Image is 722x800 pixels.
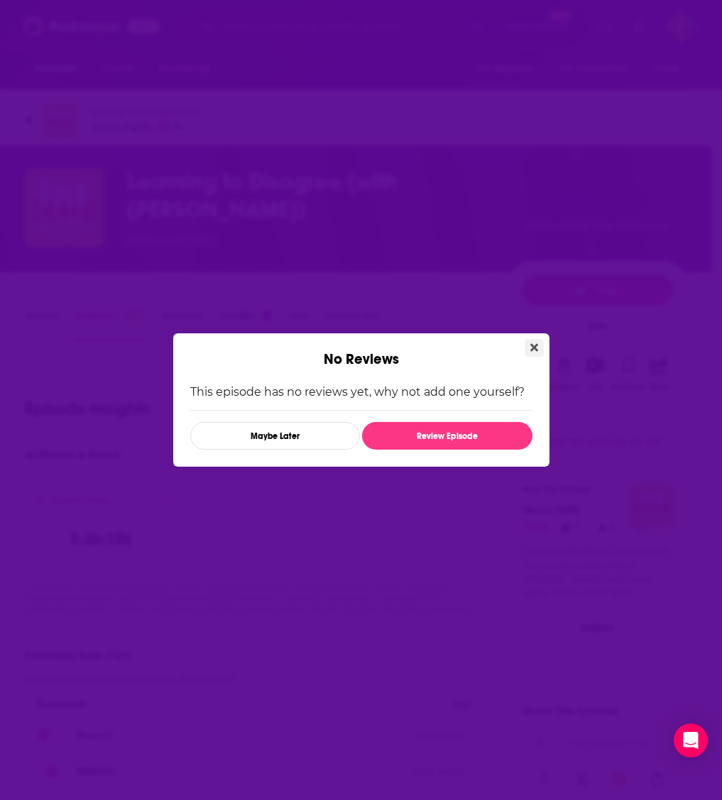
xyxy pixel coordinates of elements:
[674,723,708,757] div: Open Intercom Messenger
[525,339,544,357] button: Close
[173,333,549,368] div: No Reviews
[190,422,360,450] button: Maybe Later
[362,422,532,450] button: Review Episode
[190,385,532,399] p: This episode has no reviews yet, why not add one yourself?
